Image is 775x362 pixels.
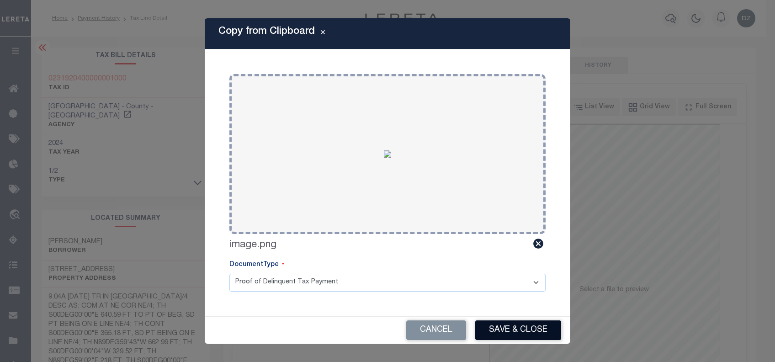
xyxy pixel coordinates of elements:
button: Close [315,28,331,39]
label: DocumentType [229,260,284,270]
button: Save & Close [475,320,561,340]
label: image.png [229,238,276,253]
h5: Copy from Clipboard [218,26,315,37]
img: 58960077-9998-44db-a6c4-33584f33a8f7 [384,150,391,158]
button: Cancel [406,320,466,340]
